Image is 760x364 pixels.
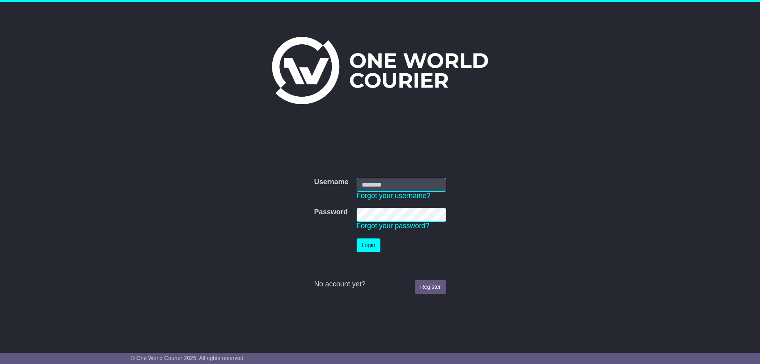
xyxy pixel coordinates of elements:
span: © One World Courier 2025. All rights reserved. [131,355,245,361]
img: One World [272,37,488,104]
button: Login [357,238,380,252]
a: Forgot your password? [357,222,429,230]
a: Register [415,280,446,294]
a: Forgot your username? [357,192,431,200]
div: No account yet? [314,280,446,289]
label: Password [314,208,348,217]
label: Username [314,178,348,187]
